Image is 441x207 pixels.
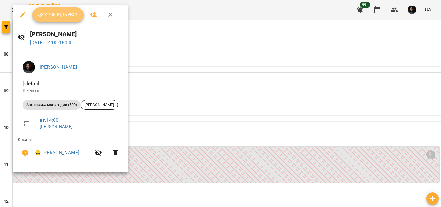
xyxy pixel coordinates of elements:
img: 3b3145ad26fe4813cc7227c6ce1adc1c.jpg [23,61,35,73]
button: Урок відбувся [32,7,84,22]
a: вт , 14:00 [40,117,58,123]
ul: Клієнти [18,136,123,165]
span: - default [23,81,42,86]
a: 😀 [PERSON_NAME] [35,149,79,156]
div: [PERSON_NAME] [81,100,118,110]
a: [DATE] 14:00-15:00 [30,40,72,45]
button: Візит ще не сплачено. Додати оплату? [18,145,32,160]
a: [PERSON_NAME] [40,124,73,129]
span: Урок відбувся [37,11,79,18]
h6: [PERSON_NAME] [30,29,123,39]
p: Кімната [23,87,118,94]
a: [PERSON_NAME] [40,64,77,70]
span: Англійська мова індив (530) [23,102,81,108]
span: [PERSON_NAME] [81,102,118,108]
